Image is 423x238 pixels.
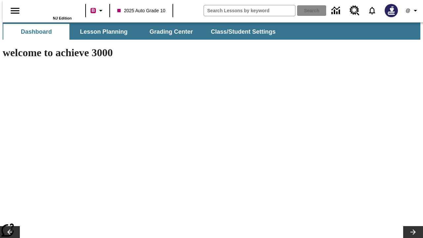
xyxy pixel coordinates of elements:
[71,24,137,40] button: Lesson Planning
[21,28,52,36] span: Dashboard
[327,2,346,20] a: Data Center
[88,5,107,17] button: Boost Class color is violet red. Change class color
[381,2,402,19] button: Select a new avatar
[3,24,69,40] button: Dashboard
[92,6,95,15] span: B
[403,226,423,238] button: Lesson carousel, Next
[29,3,72,16] a: Home
[29,2,72,20] div: Home
[405,7,410,14] span: @
[346,2,364,20] a: Resource Center, Will open in new tab
[149,28,193,36] span: Grading Center
[206,24,281,40] button: Class/Student Settings
[3,22,420,40] div: SubNavbar
[385,4,398,17] img: Avatar
[80,28,128,36] span: Lesson Planning
[3,24,282,40] div: SubNavbar
[138,24,204,40] button: Grading Center
[204,5,295,16] input: search field
[5,1,25,20] button: Open side menu
[53,16,72,20] span: NJ Edition
[402,5,423,17] button: Profile/Settings
[211,28,276,36] span: Class/Student Settings
[364,2,381,19] a: Notifications
[3,47,288,59] h1: welcome to achieve 3000
[117,7,165,14] span: 2025 Auto Grade 10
